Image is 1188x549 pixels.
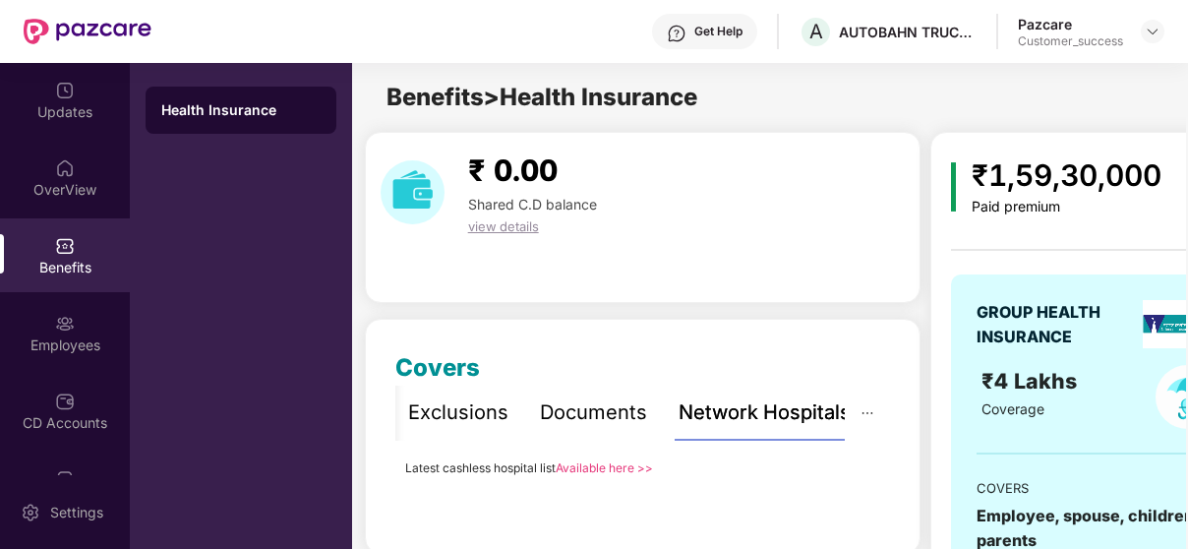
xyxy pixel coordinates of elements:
span: Coverage [981,400,1044,417]
span: ₹4 Lakhs [981,368,1083,394]
div: Network Hospitals [679,397,851,428]
img: svg+xml;base64,PHN2ZyBpZD0iU2V0dGluZy0yMHgyMCIgeG1sbnM9Imh0dHA6Ly93d3cudzMub3JnLzIwMDAvc3ZnIiB3aW... [21,503,40,522]
div: Get Help [694,24,742,39]
span: view details [468,218,539,234]
img: svg+xml;base64,PHN2ZyBpZD0iVXBsb2FkX0xvZ3MiIGRhdGEtbmFtZT0iVXBsb2FkIExvZ3MiIHhtbG5zPSJodHRwOi8vd3... [55,469,75,489]
a: Available here >> [556,460,653,475]
span: ellipsis [861,406,874,420]
img: svg+xml;base64,PHN2ZyBpZD0iQ0RfQWNjb3VudHMiIGRhdGEtbmFtZT0iQ0QgQWNjb3VudHMiIHhtbG5zPSJodHRwOi8vd3... [55,392,75,411]
img: svg+xml;base64,PHN2ZyBpZD0iRHJvcGRvd24tMzJ4MzIiIHhtbG5zPSJodHRwOi8vd3d3LnczLm9yZy8yMDAwL3N2ZyIgd2... [1145,24,1160,39]
div: Health Insurance [161,100,321,120]
div: Exclusions [408,397,508,428]
img: icon [951,162,956,212]
div: Settings [44,503,109,522]
img: download [381,160,445,224]
div: Documents [540,397,647,428]
span: Shared C.D balance [468,196,597,213]
img: svg+xml;base64,PHN2ZyBpZD0iRW1wbG95ZWVzIiB4bWxucz0iaHR0cDovL3d3dy53My5vcmcvMjAwMC9zdmciIHdpZHRoPS... [55,314,75,334]
div: GROUP HEALTH INSURANCE [977,300,1136,349]
span: A [809,20,823,43]
span: Latest cashless hospital list [405,460,556,475]
span: Covers [395,353,480,382]
div: AUTOBAHN TRUCKING [839,23,977,41]
div: Customer_success [1018,33,1123,49]
img: New Pazcare Logo [24,19,151,44]
img: svg+xml;base64,PHN2ZyBpZD0iQmVuZWZpdHMiIHhtbG5zPSJodHRwOi8vd3d3LnczLm9yZy8yMDAwL3N2ZyIgd2lkdGg9Ij... [55,236,75,256]
img: svg+xml;base64,PHN2ZyBpZD0iSGVscC0zMngzMiIgeG1sbnM9Imh0dHA6Ly93d3cudzMub3JnLzIwMDAvc3ZnIiB3aWR0aD... [667,24,686,43]
img: svg+xml;base64,PHN2ZyBpZD0iVXBkYXRlZCIgeG1sbnM9Imh0dHA6Ly93d3cudzMub3JnLzIwMDAvc3ZnIiB3aWR0aD0iMj... [55,81,75,100]
div: Pazcare [1018,15,1123,33]
div: Paid premium [972,199,1161,215]
span: Benefits > Health Insurance [386,83,697,111]
img: svg+xml;base64,PHN2ZyBpZD0iSG9tZSIgeG1sbnM9Imh0dHA6Ly93d3cudzMub3JnLzIwMDAvc3ZnIiB3aWR0aD0iMjAiIG... [55,158,75,178]
div: ₹1,59,30,000 [972,152,1161,199]
button: ellipsis [845,386,890,440]
span: ₹ 0.00 [468,152,558,188]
